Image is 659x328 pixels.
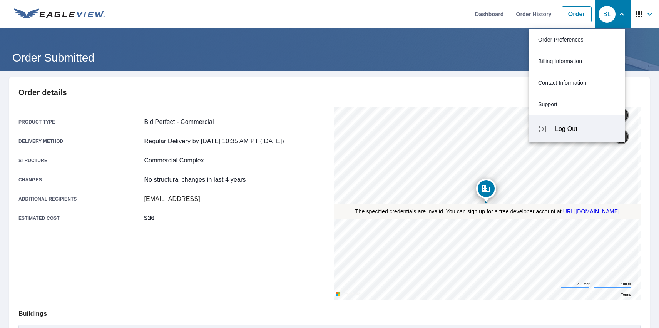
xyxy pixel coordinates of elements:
[529,94,625,115] a: Support
[18,300,641,325] p: Buildings
[529,50,625,72] a: Billing Information
[476,179,496,202] div: Dropped pin, building 1, Commercial property, 600 Davis St Austin, TX 78701
[14,8,105,20] img: EV Logo
[144,214,154,223] p: $36
[562,6,592,22] a: Order
[144,175,246,184] p: No structural changes in last 4 years
[621,292,631,297] a: Terms
[144,117,214,127] p: Bid Perfect - Commercial
[334,204,641,219] div: The specified credentials are invalid. You can sign up for a free developer account at
[555,124,616,134] span: Log Out
[144,156,204,165] p: Commercial Complex
[599,6,616,23] div: BL
[18,194,141,204] p: Additional recipients
[18,117,141,127] p: Product type
[18,87,641,98] p: Order details
[529,72,625,94] a: Contact Information
[18,175,141,184] p: Changes
[529,29,625,50] a: Order Preferences
[18,156,141,165] p: Structure
[18,214,141,223] p: Estimated cost
[144,137,284,146] p: Regular Delivery by [DATE] 10:35 AM PT ([DATE])
[144,194,200,204] p: [EMAIL_ADDRESS]
[18,137,141,146] p: Delivery method
[529,115,625,142] button: Log Out
[334,204,641,219] div: The specified credentials are invalid. You can sign up for a free developer account at http://www...
[9,50,650,65] h1: Order Submitted
[562,208,620,214] a: [URL][DOMAIN_NAME]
